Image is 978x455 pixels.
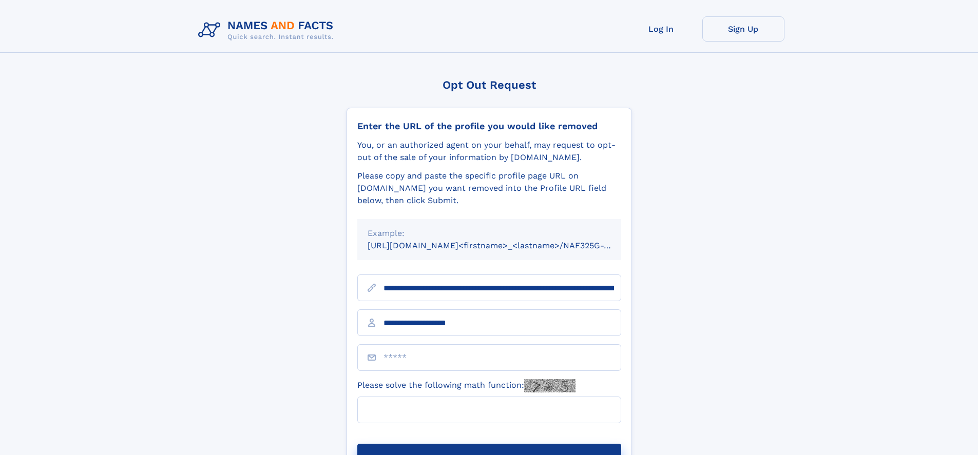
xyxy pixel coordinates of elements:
[702,16,784,42] a: Sign Up
[357,121,621,132] div: Enter the URL of the profile you would like removed
[347,78,632,91] div: Opt Out Request
[357,170,621,207] div: Please copy and paste the specific profile page URL on [DOMAIN_NAME] you want removed into the Pr...
[620,16,702,42] a: Log In
[357,139,621,164] div: You, or an authorized agent on your behalf, may request to opt-out of the sale of your informatio...
[368,227,611,240] div: Example:
[368,241,641,250] small: [URL][DOMAIN_NAME]<firstname>_<lastname>/NAF325G-xxxxxxxx
[194,16,342,44] img: Logo Names and Facts
[357,379,576,392] label: Please solve the following math function:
